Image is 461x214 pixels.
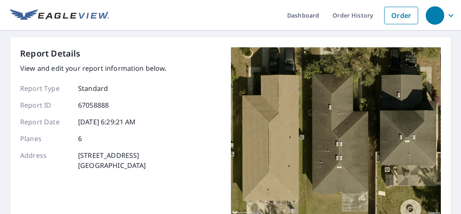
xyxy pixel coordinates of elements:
[20,134,71,144] p: Planes
[78,150,146,170] p: [STREET_ADDRESS] [GEOGRAPHIC_DATA]
[10,9,109,22] img: EV Logo
[384,7,418,24] a: Order
[78,83,108,93] p: Standard
[20,117,71,127] p: Report Date
[20,150,71,170] p: Address
[20,83,71,93] p: Report Type
[20,100,71,110] p: Report ID
[20,47,81,60] p: Report Details
[20,63,167,73] p: View and edit your report information below.
[78,134,82,144] p: 6
[78,117,136,127] p: [DATE] 6:29:21 AM
[78,100,109,110] p: 67058888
